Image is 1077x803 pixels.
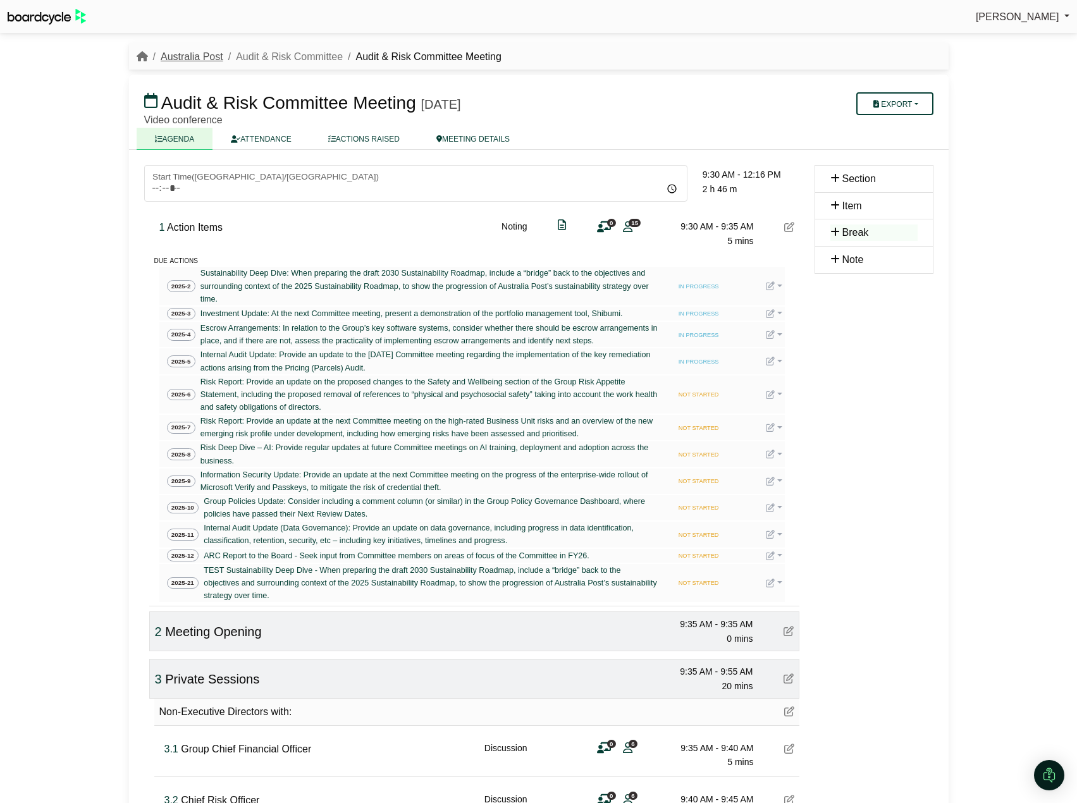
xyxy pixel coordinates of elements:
a: Sustainability Deep Dive: When preparing the draft 2030 Sustainability Roadmap, include a “bridge... [198,267,661,305]
span: Click to fine tune number [155,672,162,686]
a: Internal Audit Update (Data Governance): Provide an update on data governance, including progress... [201,522,660,547]
span: 0 mins [727,634,753,644]
span: Item [842,200,862,211]
span: NOT STARTED [675,477,723,487]
span: [PERSON_NAME] [976,11,1059,22]
div: 9:35 AM - 9:35 AM [665,617,753,631]
span: Audit & Risk Committee Meeting [161,93,416,113]
span: 2025-4 [167,329,195,341]
div: Open Intercom Messenger [1034,760,1064,790]
span: NOT STARTED [675,579,723,589]
a: ATTENDANCE [212,128,309,150]
div: due actions [154,253,799,267]
a: ARC Report to the Board - Seek input from Committee members on areas of focus of the Committee in... [201,549,592,562]
span: IN PROGRESS [675,330,723,340]
span: Break [842,227,869,238]
nav: breadcrumb [137,49,502,65]
img: BoardcycleBlackGreen-aaafeed430059cb809a45853b8cf6d952af9d84e6e89e1f1685b34bfd5cb7d64.svg [8,9,86,25]
span: IN PROGRESS [675,282,723,292]
span: 5 mins [727,757,753,767]
div: 9:35 AM - 9:55 AM [665,665,753,678]
span: 2025-11 [167,529,199,541]
li: Audit & Risk Committee Meeting [343,49,502,65]
span: 0 [607,740,616,748]
span: 2025-10 [167,502,199,514]
div: 9:35 AM - 9:40 AM [665,741,754,755]
a: Information Security Update: Provide an update at the next Committee meeting on the progress of t... [198,469,661,494]
span: IN PROGRESS [675,309,723,319]
span: 2 h 46 m [703,184,737,194]
span: NOT STARTED [675,390,723,400]
span: IN PROGRESS [675,357,723,367]
div: [DATE] [421,97,461,112]
a: Internal Audit Update: Provide an update to the [DATE] Committee meeting regarding the implementa... [198,348,661,374]
span: 0 [607,792,616,800]
span: Video conference [144,114,223,125]
a: Escrow Arrangements: In relation to the Group’s key software systems, consider whether there shou... [198,322,661,347]
span: Note [842,254,864,265]
span: 5 mins [727,236,753,246]
span: Private Sessions [165,672,259,686]
span: 2025-12 [167,549,199,561]
a: Risk Report: Provide an update on the proposed changes to the Safety and Wellbeing section of the... [198,376,661,414]
span: 2025-5 [167,355,195,367]
a: AGENDA [137,128,213,150]
span: Non-Executive Directors with: [159,706,292,717]
span: Click to fine tune number [164,744,178,754]
span: Group Chief Financial Officer [181,744,311,754]
div: 9:30 AM - 9:35 AM [665,219,754,233]
a: TEST Sustainability Deep Dive - When preparing the draft 2030 Sustainability Roadmap, include a “... [201,564,660,602]
a: Risk Deep Dive – AI: Provide regular updates at future Committee meetings on AI training, deploym... [198,441,661,467]
a: Australia Post [161,51,223,62]
a: Group Policies Update: Consider including a comment column (or similar) in the Group Policy Gover... [201,495,660,520]
span: NOT STARTED [675,503,723,513]
span: NOT STARTED [675,423,723,433]
span: Click to fine tune number [155,625,162,639]
span: 2025-7 [167,422,195,434]
span: NOT STARTED [675,450,723,460]
span: 0 [607,219,616,227]
a: MEETING DETAILS [418,128,528,150]
a: Investment Update: At the next Committee meeting, present a demonstration of the portfolio manage... [198,307,625,320]
span: 15 [629,219,641,227]
a: ACTIONS RAISED [310,128,418,150]
span: NOT STARTED [675,551,723,561]
a: [PERSON_NAME] [976,9,1069,25]
span: 2025-9 [167,475,195,487]
span: 2025-8 [167,448,195,460]
span: Meeting Opening [165,625,261,639]
span: Section [842,173,876,184]
span: 2025-21 [167,577,199,589]
div: Noting [502,219,527,248]
span: 2025-2 [167,280,195,292]
a: Audit & Risk Committee [236,51,343,62]
span: Action Items [167,222,223,233]
span: 20 mins [722,681,753,691]
div: Discussion [484,741,527,769]
span: 6 [629,740,637,748]
span: 2025-6 [167,389,195,401]
button: Export [856,92,933,115]
span: 6 [629,792,637,800]
a: Risk Report: Provide an update at the next Committee meeting on the high-rated Business Unit risk... [198,415,661,440]
span: NOT STARTED [675,530,723,540]
span: Click to fine tune number [159,222,165,233]
span: 2025-3 [167,308,195,320]
div: 9:30 AM - 12:16 PM [703,168,799,181]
